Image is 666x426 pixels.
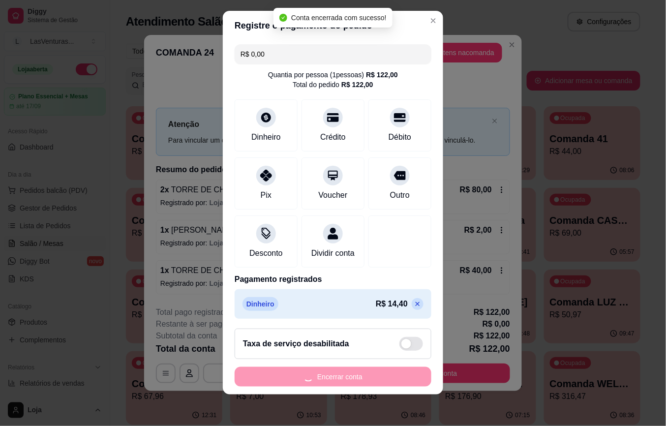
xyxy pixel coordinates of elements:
header: Registre o pagamento do pedido [223,11,443,40]
span: Conta encerrada com sucesso! [291,14,387,22]
div: Quantia por pessoa ( 1 pessoas) [268,70,398,80]
p: Dinheiro [242,297,278,311]
span: check-circle [279,14,287,22]
div: Total do pedido [293,80,373,90]
div: Outro [390,189,410,201]
div: Pix [261,189,272,201]
div: Dinheiro [251,131,281,143]
div: Dividir conta [311,247,355,259]
div: Voucher [319,189,348,201]
h2: Taxa de serviço desabilitada [243,338,349,350]
input: Ex.: hambúrguer de cordeiro [241,44,425,64]
p: R$ 14,40 [376,298,408,310]
div: Débito [389,131,411,143]
div: R$ 122,00 [341,80,373,90]
div: R$ 122,00 [366,70,398,80]
div: Desconto [249,247,283,259]
button: Close [425,13,441,29]
div: Crédito [320,131,346,143]
p: Pagamento registrados [235,274,431,285]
